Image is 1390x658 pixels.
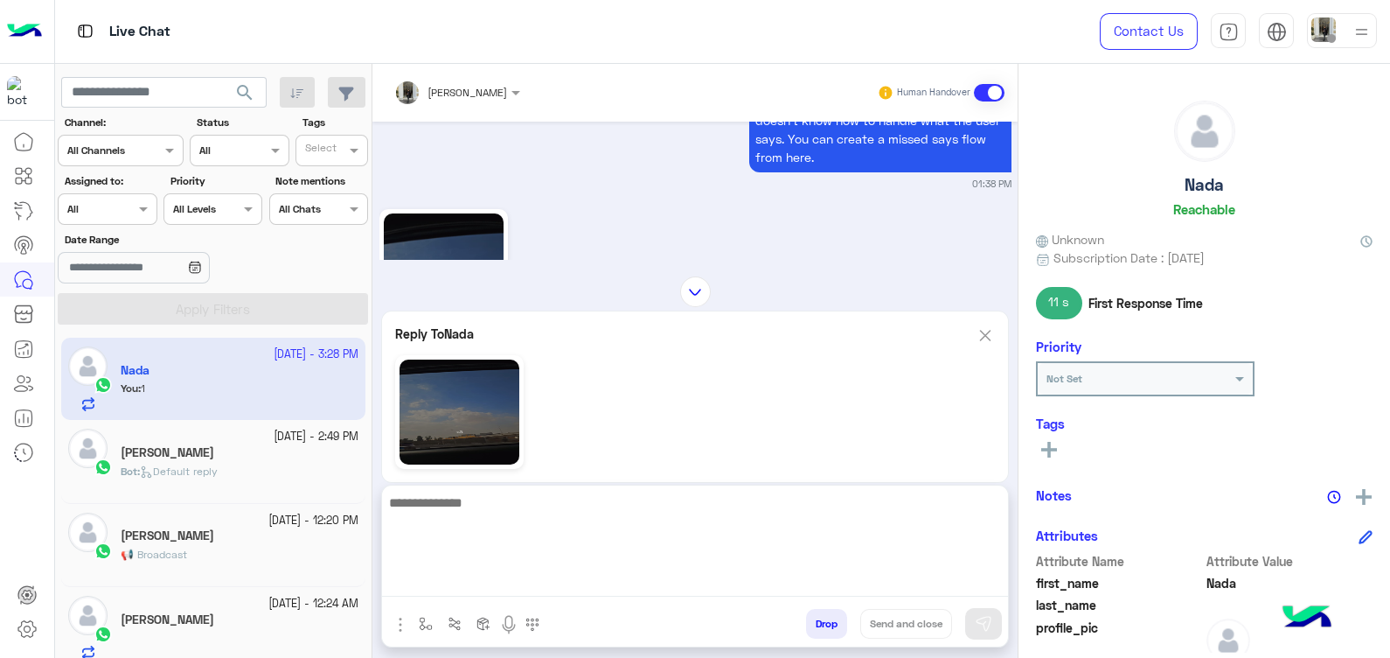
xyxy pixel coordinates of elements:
img: defaultAdmin.png [68,429,108,468]
small: [DATE] - 12:24 AM [268,596,358,612]
img: tab [1267,22,1287,42]
h6: Notes [1036,487,1072,503]
span: Unknown [1036,230,1104,248]
h6: Reachable [1173,201,1235,217]
img: defaultAdmin.png [68,513,108,552]
span: Nada [1206,574,1373,592]
button: select flow [412,609,441,638]
label: Priority [170,173,261,189]
img: make a call [525,618,539,632]
img: send voice note [498,614,519,635]
h5: Youssef Abulmagd [121,445,214,460]
img: tab [74,20,96,42]
img: 197426356791770 [7,76,38,108]
h6: Priority [1036,339,1081,354]
label: Status [197,115,287,130]
img: send attachment [390,614,411,635]
label: Date Range [65,232,261,248]
a: tab [1211,13,1246,50]
img: Logo [7,13,42,50]
b: Not Set [1046,372,1082,385]
img: profile [1351,21,1373,43]
div: Select [302,140,337,160]
p: Live Chat [109,20,170,44]
img: 1127463266014830.jpg [384,213,504,426]
button: Drop [806,609,847,639]
img: WhatsApp [94,458,112,476]
small: [DATE] - 12:20 PM [268,513,358,529]
img: scroll [680,276,711,307]
span: 📢 Broadcast [121,548,187,561]
span: First Response Time [1088,294,1203,312]
span: Bot [121,465,137,478]
h6: Attributes [1036,528,1098,543]
label: Tags [302,115,366,130]
img: select flow [419,617,433,631]
span: Attribute Value [1206,552,1373,570]
img: defaultAdmin.png [68,596,108,635]
button: Trigger scenario [441,609,469,638]
button: create order [469,609,498,638]
img: userImage [1311,17,1336,42]
img: add [1356,489,1372,505]
img: Trigger scenario [448,617,462,631]
img: defaultAdmin.png [1175,101,1234,161]
span: search [234,82,255,103]
img: notes [1327,490,1341,504]
span: Attribute Name [1036,552,1203,570]
label: Note mentions [275,173,365,189]
span: Subscription Date : [DATE] [1053,248,1205,267]
img: tab [1219,22,1239,42]
b: : [121,465,140,478]
small: Human Handover [897,86,970,100]
label: Channel: [65,115,182,130]
a: Contact Us [1100,13,1198,50]
span: first_name [1036,574,1203,592]
button: search [224,77,267,115]
small: 01:38 PM [972,177,1011,191]
img: hulul-logo.png [1276,588,1338,649]
h6: Tags [1036,416,1373,431]
p: Reply To Nada [395,325,474,343]
img: WhatsApp [94,542,112,560]
h5: Yomna Hamdy [121,612,214,627]
span: Default reply [140,465,218,478]
button: Apply Filters [58,293,368,325]
img: WhatsApp [94,626,112,643]
h5: Nada [1185,175,1224,195]
span: 11 s [1036,287,1082,318]
img: send message [975,615,992,633]
img: create order [476,617,490,631]
span: [PERSON_NAME] [427,86,507,99]
button: Send and close [860,609,952,639]
img: scroll [976,325,995,346]
h5: Mohamed Samir [121,528,214,543]
small: [DATE] - 2:49 PM [274,429,358,445]
p: 18/9/2025, 1:38 PM [749,87,1011,172]
span: last_name [1036,596,1203,614]
label: Assigned to: [65,173,155,189]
